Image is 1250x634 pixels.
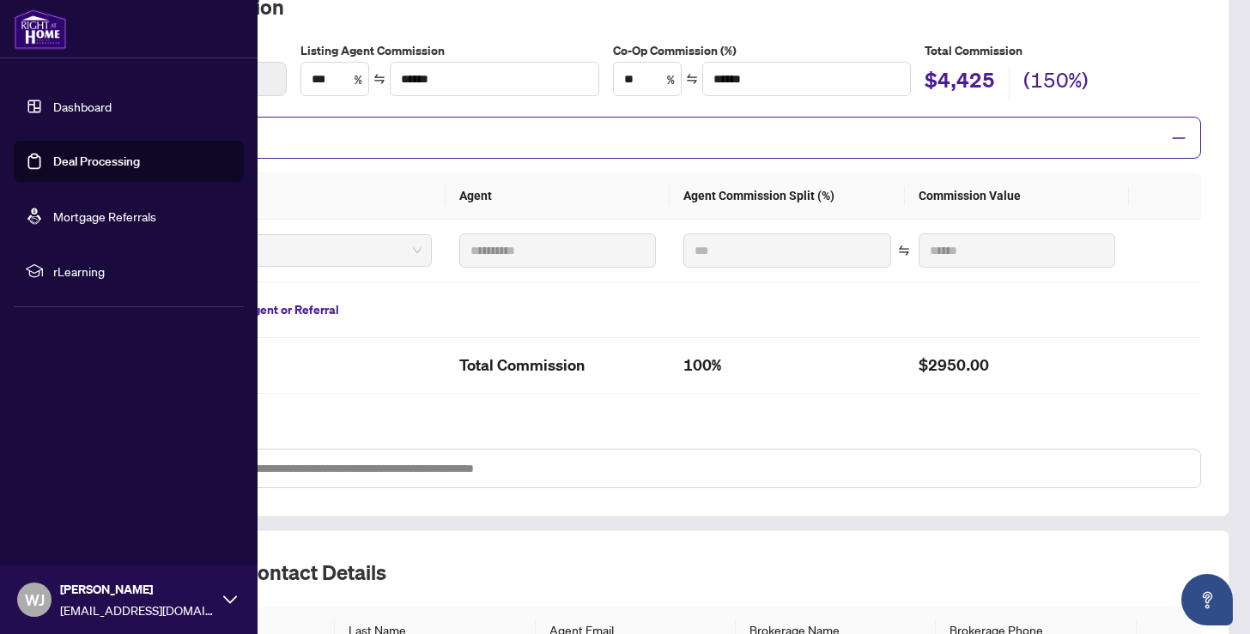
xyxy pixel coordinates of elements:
[1171,130,1186,146] span: minus
[118,559,1201,586] h2: Co-op Agent Contact Details
[459,352,656,379] h2: Total Commission
[142,238,422,263] span: Primary
[686,73,698,85] span: swap
[53,154,140,169] a: Deal Processing
[1023,66,1089,99] h2: (150%)
[373,73,385,85] span: swap
[25,588,45,612] span: WJ
[60,601,215,619] span: [EMAIL_ADDRESS][DOMAIN_NAME]
[446,172,670,220] th: Agent
[53,99,112,114] a: Dashboard
[1181,574,1233,625] button: Open asap
[300,41,599,60] label: Listing Agent Commission
[925,41,1201,60] h5: Total Commission
[53,208,156,224] a: Mortgage Referrals
[905,172,1129,220] th: Commission Value
[14,9,67,50] img: logo
[118,117,1201,159] div: Split Commission
[898,245,910,257] span: swap
[118,172,446,220] th: Type
[53,262,232,281] span: rLearning
[683,352,891,379] h2: 100%
[118,428,1201,447] label: Commission Notes
[670,172,905,220] th: Agent Commission Split (%)
[613,41,912,60] label: Co-Op Commission (%)
[919,352,1115,379] h2: $2950.00
[60,580,215,599] span: [PERSON_NAME]
[925,66,995,99] h2: $4,425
